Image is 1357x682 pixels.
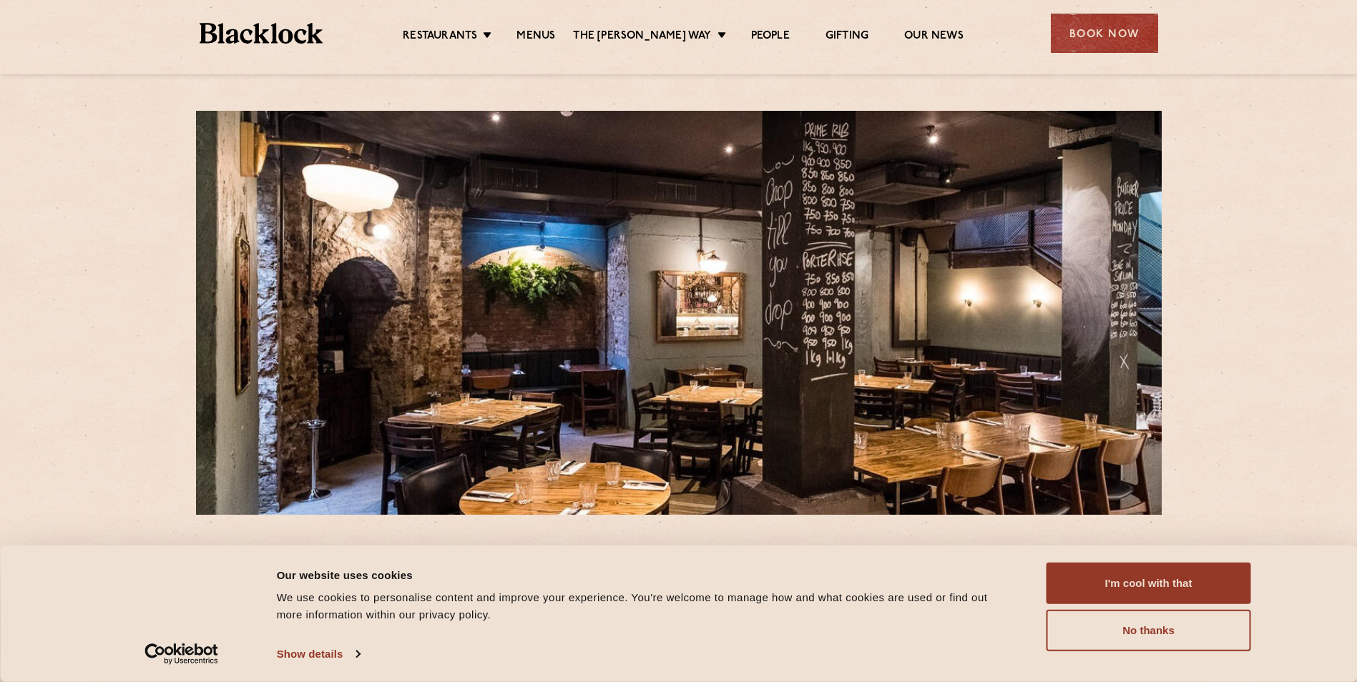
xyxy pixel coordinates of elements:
[403,29,477,45] a: Restaurants
[516,29,555,45] a: Menus
[277,589,1014,623] div: We use cookies to personalise content and improve your experience. You're welcome to manage how a...
[119,643,244,665] a: Usercentrics Cookiebot - opens in a new window
[277,566,1014,583] div: Our website uses cookies
[826,29,868,45] a: Gifting
[751,29,790,45] a: People
[904,29,964,45] a: Our News
[1047,610,1251,651] button: No thanks
[277,643,360,665] a: Show details
[1047,563,1251,604] button: I'm cool with that
[200,23,323,44] img: BL_Textured_Logo-footer-cropped.svg
[573,29,711,45] a: The [PERSON_NAME] Way
[1051,14,1158,53] div: Book Now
